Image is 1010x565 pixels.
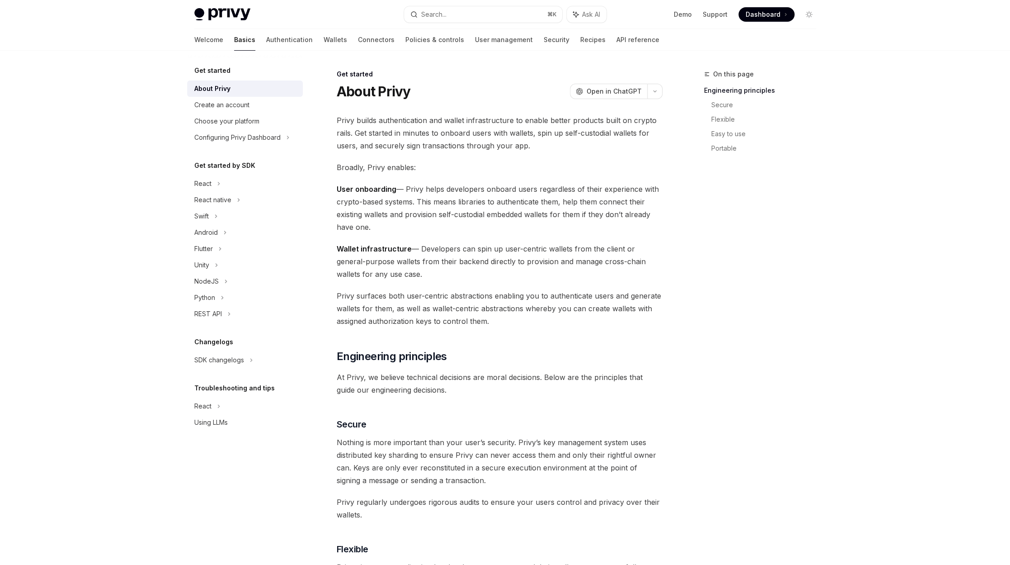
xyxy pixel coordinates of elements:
[194,8,250,21] img: light logo
[475,29,533,51] a: User management
[187,113,303,129] a: Choose your platform
[337,371,662,396] span: At Privy, we believe technical decisions are moral decisions. Below are the principles that guide...
[234,29,255,51] a: Basics
[746,10,780,19] span: Dashboard
[421,9,446,20] div: Search...
[194,337,233,347] h5: Changelogs
[337,436,662,487] span: Nothing is more important than your user’s security. Privy’s key management system uses distribut...
[194,309,222,319] div: REST API
[194,132,281,143] div: Configuring Privy Dashboard
[711,98,823,112] a: Secure
[337,244,412,253] strong: Wallet infrastructure
[713,69,754,80] span: On this page
[738,7,794,22] a: Dashboard
[337,242,662,280] span: — Developers can spin up user-centric wallets from the client or general-purpose wallets from the...
[187,97,303,113] a: Create an account
[704,83,823,98] a: Engineering principles
[187,414,303,431] a: Using LLMs
[711,112,823,127] a: Flexible
[337,83,411,100] h1: About Privy
[194,160,255,171] h5: Get started by SDK
[567,6,606,23] button: Ask AI
[194,417,228,428] div: Using LLMs
[194,83,230,94] div: About Privy
[337,349,447,364] span: Engineering principles
[194,243,213,254] div: Flutter
[337,185,396,194] strong: User onboarding
[587,87,642,96] span: Open in ChatGPT
[194,195,231,205] div: React native
[194,29,223,51] a: Welcome
[337,496,662,521] span: Privy regularly undergoes rigorous audits to ensure your users control and privacy over their wal...
[337,114,662,152] span: Privy builds authentication and wallet infrastructure to enable better products built on crypto r...
[194,355,244,366] div: SDK changelogs
[324,29,347,51] a: Wallets
[337,290,662,328] span: Privy surfaces both user-centric abstractions enabling you to authenticate users and generate wal...
[337,161,662,174] span: Broadly, Privy enables:
[802,7,816,22] button: Toggle dark mode
[711,141,823,156] a: Portable
[194,401,211,412] div: React
[194,178,211,189] div: React
[266,29,313,51] a: Authentication
[194,116,259,127] div: Choose your platform
[580,29,606,51] a: Recipes
[194,211,209,222] div: Swift
[337,418,366,431] span: Secure
[194,65,230,76] h5: Get started
[194,227,218,238] div: Android
[194,292,215,303] div: Python
[547,11,557,18] span: ⌘ K
[582,10,600,19] span: Ask AI
[337,70,662,79] div: Get started
[337,543,368,556] span: Flexible
[194,260,209,271] div: Unity
[616,29,659,51] a: API reference
[405,29,464,51] a: Policies & controls
[194,383,275,394] h5: Troubleshooting and tips
[337,183,662,233] span: — Privy helps developers onboard users regardless of their experience with crypto-based systems. ...
[570,84,647,99] button: Open in ChatGPT
[194,276,219,287] div: NodeJS
[194,100,249,110] div: Create an account
[711,127,823,141] a: Easy to use
[358,29,395,51] a: Connectors
[544,29,569,51] a: Security
[674,10,692,19] a: Demo
[703,10,728,19] a: Support
[187,81,303,97] a: About Privy
[404,6,562,23] button: Search...⌘K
